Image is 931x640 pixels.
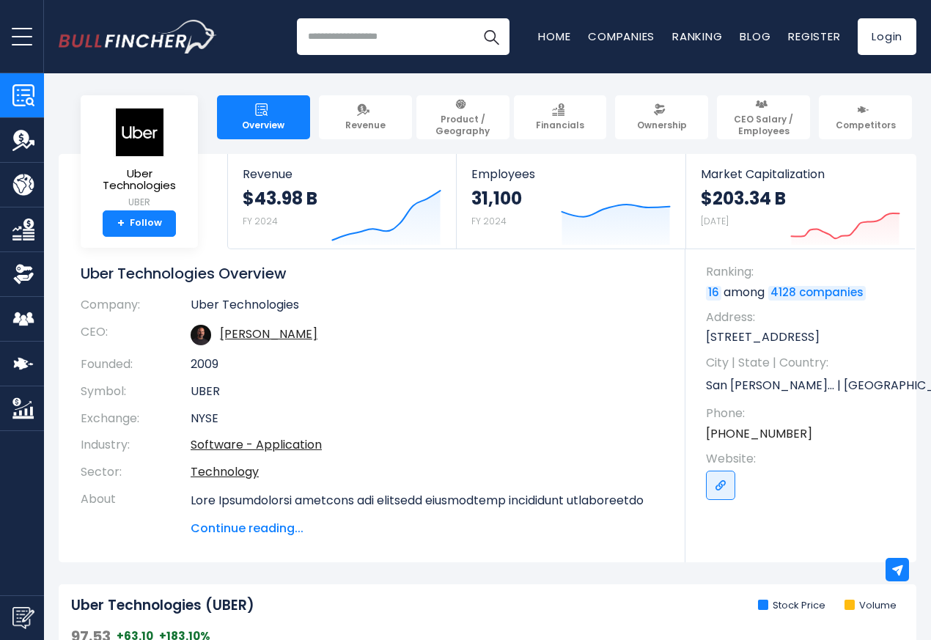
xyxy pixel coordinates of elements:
th: CEO: [81,319,191,351]
a: Home [538,29,570,44]
a: [PHONE_NUMBER] [706,426,812,442]
a: Technology [191,463,259,480]
a: Employees 31,100 FY 2024 [457,154,685,249]
a: Financials [514,95,607,139]
th: Company: [81,298,191,319]
a: Login [858,18,916,55]
p: among [706,284,902,301]
span: Address: [706,309,902,325]
img: Bullfincher logo [59,20,217,54]
a: Revenue [319,95,412,139]
p: San [PERSON_NAME]... | [GEOGRAPHIC_DATA] | US [706,375,902,397]
img: Ownership [12,263,34,285]
td: Uber Technologies [191,298,663,319]
a: Market Capitalization $203.34 B [DATE] [686,154,915,249]
img: dara-khosrowshahi.jpg [191,325,211,345]
small: UBER [92,196,186,209]
a: Go to homepage [59,20,216,54]
small: [DATE] [701,215,729,227]
a: Uber Technologies UBER [92,107,187,210]
th: Symbol: [81,378,191,405]
a: 16 [706,286,721,301]
span: Ownership [637,119,687,131]
small: FY 2024 [243,215,278,227]
span: Phone: [706,405,902,422]
a: Competitors [819,95,912,139]
a: Software - Application [191,436,322,453]
th: Exchange: [81,405,191,433]
strong: $43.98 B [243,187,317,210]
strong: + [117,217,125,230]
span: Ranking: [706,264,902,280]
p: [STREET_ADDRESS] [706,329,902,345]
small: FY 2024 [471,215,507,227]
strong: $203.34 B [701,187,786,210]
li: Stock Price [758,600,825,612]
th: Founded: [81,351,191,378]
span: Revenue [345,119,386,131]
a: Go to link [706,471,735,500]
span: Competitors [836,119,896,131]
a: CEO Salary / Employees [717,95,810,139]
span: Market Capitalization [701,167,900,181]
strong: 31,100 [471,187,522,210]
a: +Follow [103,210,176,237]
span: Employees [471,167,670,181]
a: Companies [588,29,655,44]
a: Blog [740,29,770,44]
h2: Uber Technologies (UBER) [71,597,254,615]
a: Overview [217,95,310,139]
span: Financials [536,119,584,131]
a: Ranking [672,29,722,44]
a: Product / Geography [416,95,509,139]
a: Revenue $43.98 B FY 2024 [228,154,456,249]
span: CEO Salary / Employees [724,114,803,136]
a: Register [788,29,840,44]
span: City | State | Country: [706,355,902,371]
button: Search [473,18,509,55]
th: Industry: [81,432,191,459]
span: Overview [242,119,284,131]
span: Uber Technologies [92,168,186,192]
span: Website: [706,451,902,467]
h1: Uber Technologies Overview [81,264,663,283]
td: UBER [191,378,663,405]
th: Sector: [81,459,191,486]
a: 4128 companies [768,286,866,301]
td: NYSE [191,405,663,433]
li: Volume [844,600,897,612]
td: 2009 [191,351,663,378]
span: Product / Geography [423,114,503,136]
span: Revenue [243,167,441,181]
a: Ownership [615,95,708,139]
th: About [81,486,191,537]
span: Continue reading... [191,520,663,537]
a: ceo [220,325,317,342]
